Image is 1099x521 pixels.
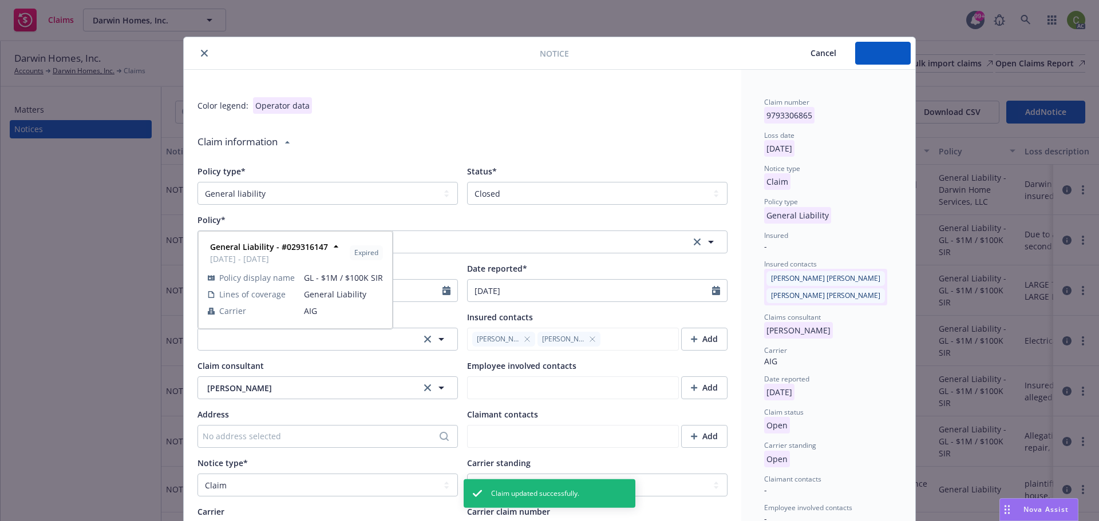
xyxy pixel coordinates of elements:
[197,214,226,225] span: Policy*
[467,263,527,274] span: Date reported*
[764,407,804,417] span: Claim status
[764,503,852,512] span: Employee involved contacts
[764,420,790,431] span: Open
[764,272,887,283] span: [PERSON_NAME] [PERSON_NAME][PERSON_NAME] [PERSON_NAME]
[421,381,434,395] a: clear selection
[764,384,794,400] p: [DATE]
[764,454,790,464] span: Open
[771,291,880,301] span: [PERSON_NAME] [PERSON_NAME]
[197,506,224,517] span: Carrier
[999,498,1078,521] button: Nova Assist
[681,425,728,448] button: Add
[468,280,712,301] input: MM/DD/YYYY
[690,235,704,249] a: clear selection
[764,230,788,240] span: Insured
[354,248,378,258] span: Expired
[197,46,211,60] button: close
[253,97,312,114] div: Operator data
[764,97,809,107] span: Claim number
[197,230,728,253] button: General Liability - GL - $1M / $100K SIRclear selection
[681,376,728,399] button: Add
[712,286,720,295] svg: Calendar
[764,451,790,467] p: Open
[467,409,538,420] span: Claimant contacts
[210,253,328,265] span: [DATE] - [DATE]
[207,382,412,394] span: [PERSON_NAME]
[764,164,800,173] span: Notice type
[203,430,441,442] div: No address selected
[764,440,816,450] span: Carrier standing
[467,458,531,468] span: Carrier standing
[197,360,264,371] span: Claim consultant
[219,288,286,300] span: Lines of coverage
[540,47,569,59] span: Notice
[764,345,787,355] span: Carrier
[542,334,584,344] span: [PERSON_NAME]
[764,374,809,384] span: Date reported
[792,42,855,65] button: Cancel
[197,166,246,177] span: Policy type*
[197,425,458,448] button: No address selected
[207,236,654,248] span: General Liability - GL - $1M / $100K SIR
[764,110,815,121] span: 9793306865
[467,360,576,371] span: Employee involved contacts
[197,409,229,420] span: Address
[764,140,794,157] p: [DATE]
[197,100,248,112] div: Color legend:
[681,328,728,351] button: Add
[764,176,790,187] span: Claim
[219,272,295,284] span: Policy display name
[197,328,458,351] button: clear selection
[210,241,328,252] strong: General Liability - #029316147
[764,173,790,190] p: Claim
[691,425,718,447] div: Add
[764,197,798,206] span: Policy type
[764,210,831,221] span: General Liability
[197,125,728,158] div: Claim information
[764,130,794,140] span: Loss date
[304,288,383,300] span: General Liability
[764,387,794,397] span: [DATE]
[771,273,880,284] span: [PERSON_NAME] [PERSON_NAME]
[764,107,815,124] p: 9793306865
[764,484,767,495] span: -
[197,376,458,399] button: [PERSON_NAME]clear selection
[197,458,248,468] span: Notice type*
[764,355,892,367] div: AIG
[197,125,278,158] div: Claim information
[491,488,579,499] span: Claim updated successfully.
[764,312,821,322] span: Claims consultant
[477,334,519,344] span: [PERSON_NAME]
[855,42,911,65] button: Save
[764,322,833,339] p: [PERSON_NAME]
[1000,499,1014,520] div: Drag to move
[440,432,449,441] svg: Search
[691,377,718,399] div: Add
[764,417,790,433] p: Open
[304,272,383,284] span: GL - $1M / $100K SIR
[764,241,767,252] span: -
[764,259,817,269] span: Insured contacts
[811,47,836,58] span: Cancel
[421,332,434,346] a: clear selection
[219,305,246,317] span: Carrier
[691,328,718,350] div: Add
[1023,504,1069,514] span: Nova Assist
[764,143,794,154] span: [DATE]
[442,286,450,295] svg: Calendar
[764,207,831,224] p: General Liability
[764,325,833,336] span: [PERSON_NAME]
[304,305,383,317] span: AIG
[467,166,497,177] span: Status*
[764,474,821,484] span: Claimant contacts
[467,312,533,323] span: Insured contacts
